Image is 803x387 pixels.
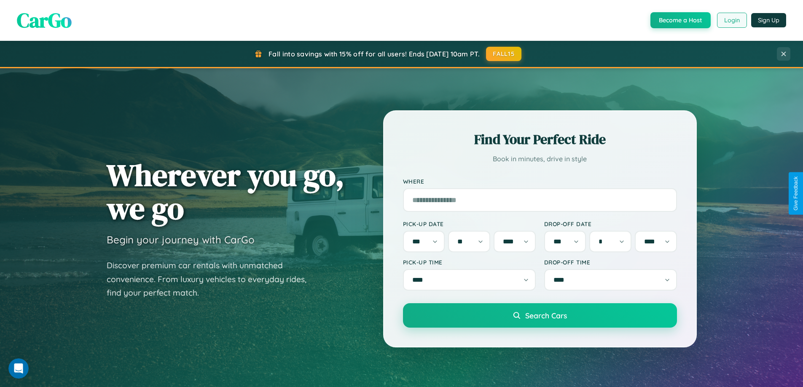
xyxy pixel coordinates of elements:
span: Fall into savings with 15% off for all users! Ends [DATE] 10am PT. [269,50,480,58]
span: Search Cars [525,311,567,320]
label: Drop-off Time [544,259,677,266]
h2: Find Your Perfect Ride [403,130,677,149]
button: Search Cars [403,303,677,328]
h1: Wherever you go, we go [107,158,344,225]
span: CarGo [17,6,72,34]
iframe: Intercom live chat [8,358,29,379]
button: Sign Up [751,13,786,27]
label: Drop-off Date [544,220,677,227]
label: Where [403,178,677,185]
button: FALL15 [486,47,521,61]
button: Become a Host [650,12,711,28]
p: Book in minutes, drive in style [403,153,677,165]
div: Give Feedback [793,176,799,211]
label: Pick-up Time [403,259,536,266]
button: Login [717,13,747,28]
label: Pick-up Date [403,220,536,227]
h3: Begin your journey with CarGo [107,233,255,246]
p: Discover premium car rentals with unmatched convenience. From luxury vehicles to everyday rides, ... [107,259,317,300]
